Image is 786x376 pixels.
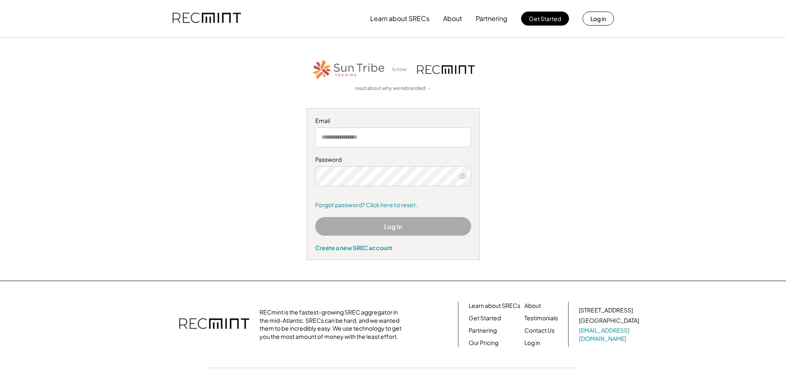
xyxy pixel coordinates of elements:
div: is now [390,66,413,73]
button: Partnering [476,10,507,27]
a: [EMAIL_ADDRESS][DOMAIN_NAME] [579,326,641,343]
img: recmint-logotype%403x.png [172,5,241,33]
a: Partnering [469,326,497,335]
button: Learn about SRECs [370,10,430,27]
a: Log in [524,339,540,347]
a: Testimonials [524,314,558,322]
button: Get Started [521,12,569,26]
a: Learn about SRECs [469,302,520,310]
a: Our Pricing [469,339,498,347]
button: About [443,10,462,27]
a: Get Started [469,314,501,322]
img: recmint-logotype%403x.png [179,310,249,339]
div: [STREET_ADDRESS] [579,306,633,315]
div: Password [315,156,471,164]
img: STT_Horizontal_Logo%2B-%2BColor.png [312,58,386,81]
a: About [524,302,541,310]
button: Log In [315,217,471,236]
div: Create a new SREC account [315,244,471,251]
div: [GEOGRAPHIC_DATA] [579,317,639,325]
a: Contact Us [524,326,555,335]
a: Forgot password? Click here to reset. [315,201,471,209]
button: Log in [583,12,614,26]
div: RECmint is the fastest-growing SREC aggregator in the mid-Atlantic. SRECs can be hard, and we wan... [260,308,406,341]
a: read about why we rebranded → [355,85,431,92]
div: Email [315,117,471,125]
img: recmint-logotype%403x.png [417,65,475,74]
